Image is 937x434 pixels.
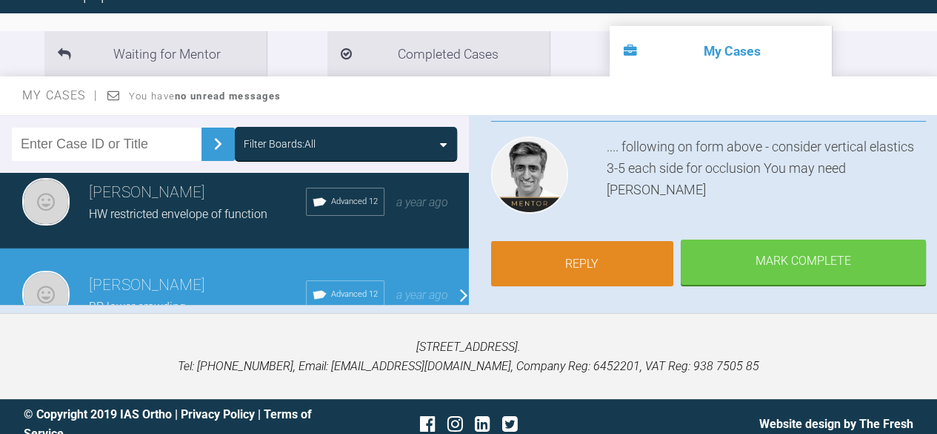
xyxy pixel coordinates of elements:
[607,137,927,220] div: .... following on form above - consider vertical elastics 3-5 each side for occlusion You may nee...
[129,91,281,102] span: You have
[89,300,186,314] span: BP lower crowding
[22,178,70,226] img: Roekshana Shar
[89,207,267,221] span: HW restricted envelope of function
[175,91,281,102] strong: no unread messages
[44,31,267,76] li: Waiting for Mentor
[759,417,913,431] a: Website design by The Fresh
[327,31,550,76] li: Completed Cases
[244,136,316,152] div: Filter Boards: All
[89,180,306,206] h3: [PERSON_NAME]
[22,271,70,318] img: Roekshana Shar
[396,195,448,209] span: a year ago
[12,128,201,161] input: Enter Case ID or Title
[89,273,306,298] h3: [PERSON_NAME]
[22,88,99,102] span: My Cases
[491,137,568,214] img: Asif Chatoo
[24,338,913,375] p: [STREET_ADDRESS]. Tel: [PHONE_NUMBER], Email: [EMAIL_ADDRESS][DOMAIN_NAME], Company Reg: 6452201,...
[681,240,926,286] div: Mark Complete
[610,26,832,76] li: My Cases
[181,407,255,421] a: Privacy Policy
[206,132,230,156] img: chevronRight.28bd32b0.svg
[331,195,378,208] span: Advanced 12
[396,288,448,302] span: a year ago
[491,241,674,287] a: Reply
[331,288,378,301] span: Advanced 12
